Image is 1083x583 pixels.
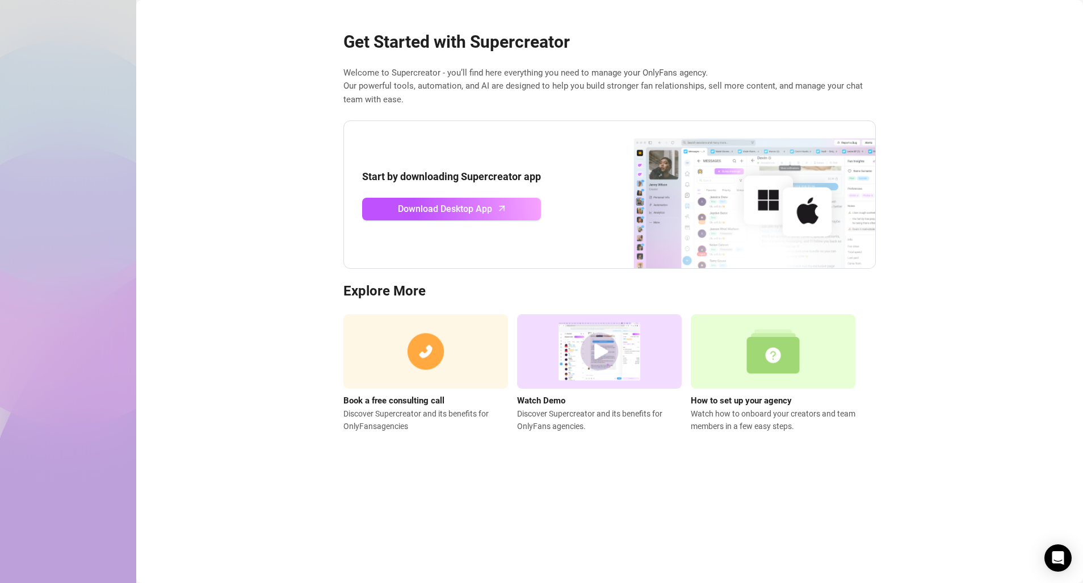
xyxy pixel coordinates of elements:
h3: Explore More [343,282,876,301]
a: Book a free consulting callDiscover Supercreator and its benefits for OnlyFansagencies [343,314,508,432]
span: Discover Supercreator and its benefits for OnlyFans agencies [343,407,508,432]
strong: Start by downloading Supercreator app [362,170,541,182]
img: supercreator demo [517,314,682,389]
span: arrow-up [496,202,509,215]
img: download app [591,121,875,269]
strong: Book a free consulting call [343,395,444,406]
a: Download Desktop Apparrow-up [362,198,541,220]
strong: Watch Demo [517,395,565,406]
span: Welcome to Supercreator - you’ll find here everything you need to manage your OnlyFans agency. Ou... [343,66,876,107]
a: Watch DemoDiscover Supercreator and its benefits for OnlyFans agencies. [517,314,682,432]
div: Open Intercom Messenger [1044,544,1072,572]
h2: Get Started with Supercreator [343,31,876,53]
img: consulting call [343,314,508,389]
span: Discover Supercreator and its benefits for OnlyFans agencies. [517,407,682,432]
img: setup agency guide [691,314,855,389]
span: Download Desktop App [398,202,492,216]
strong: How to set up your agency [691,395,792,406]
span: Watch how to onboard your creators and team members in a few easy steps. [691,407,855,432]
a: How to set up your agencyWatch how to onboard your creators and team members in a few easy steps. [691,314,855,432]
